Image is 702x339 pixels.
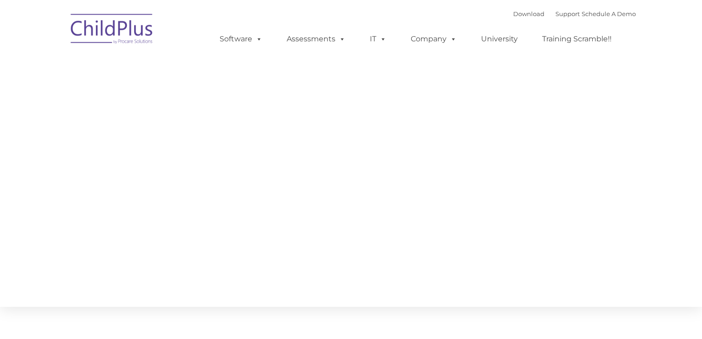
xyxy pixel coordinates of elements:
a: Software [210,30,272,48]
img: ChildPlus by Procare Solutions [66,7,158,53]
a: Download [513,10,544,17]
a: Training Scramble!! [533,30,621,48]
a: Company [402,30,466,48]
a: Assessments [277,30,355,48]
a: Support [555,10,580,17]
font: | [513,10,636,17]
a: IT [361,30,396,48]
a: University [472,30,527,48]
a: Schedule A Demo [582,10,636,17]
